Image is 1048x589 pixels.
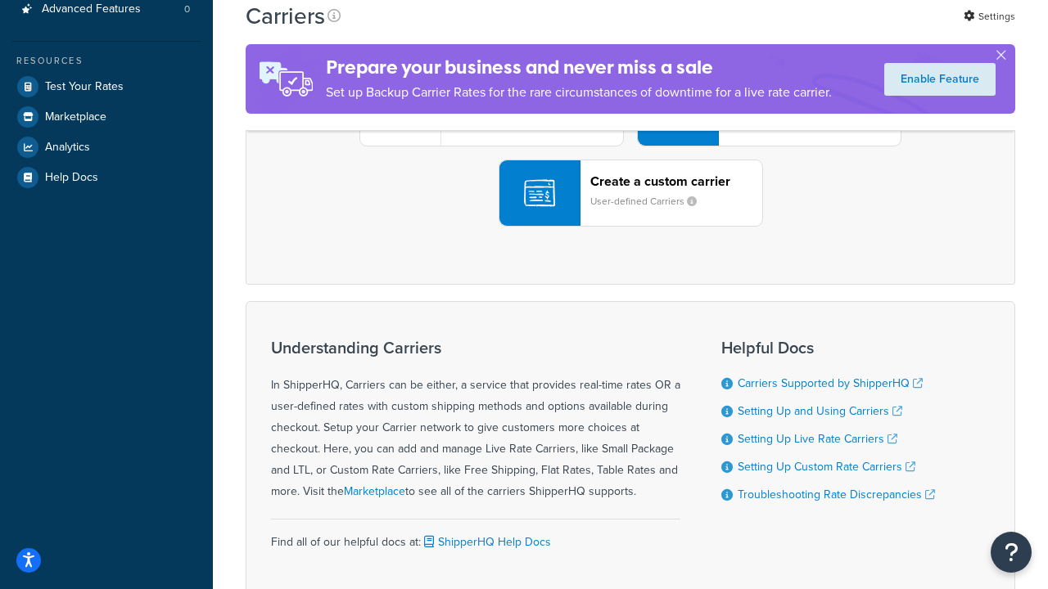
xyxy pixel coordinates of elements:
a: Marketplace [12,102,201,132]
span: Advanced Features [42,2,141,16]
a: Setting Up and Using Carriers [738,402,902,420]
a: Setting Up Custom Rate Carriers [738,458,915,475]
a: Setting Up Live Rate Carriers [738,430,897,447]
img: icon-carrier-custom-c93b8a24.svg [524,178,555,209]
button: Create a custom carrierUser-defined Carriers [499,160,763,227]
a: Test Your Rates [12,72,201,101]
div: Find all of our helpful docs at: [271,519,680,553]
button: Open Resource Center [991,532,1032,573]
a: ShipperHQ Help Docs [421,533,551,551]
a: Help Docs [12,163,201,192]
h3: Helpful Docs [721,339,935,357]
a: Troubleshooting Rate Discrepancies [738,486,935,503]
a: Enable Feature [884,63,996,96]
a: Carriers Supported by ShipperHQ [738,375,923,392]
div: Resources [12,54,201,68]
header: Create a custom carrier [590,173,762,189]
span: 0 [184,2,190,16]
span: Analytics [45,141,90,155]
small: User-defined Carriers [590,194,710,209]
img: ad-rules-rateshop-fe6ec290ccb7230408bd80ed9643f0289d75e0ffd9eb532fc0e269fcd187b520.png [246,44,326,114]
h4: Prepare your business and never miss a sale [326,54,832,81]
span: Marketplace [45,110,106,124]
a: Analytics [12,133,201,162]
span: Help Docs [45,171,98,185]
p: Set up Backup Carrier Rates for the rare circumstances of downtime for a live rate carrier. [326,81,832,104]
a: Marketplace [344,483,405,500]
span: Test Your Rates [45,80,124,94]
h3: Understanding Carriers [271,339,680,357]
div: In ShipperHQ, Carriers can be either, a service that provides real-time rates OR a user-defined r... [271,339,680,502]
a: Settings [964,5,1015,28]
